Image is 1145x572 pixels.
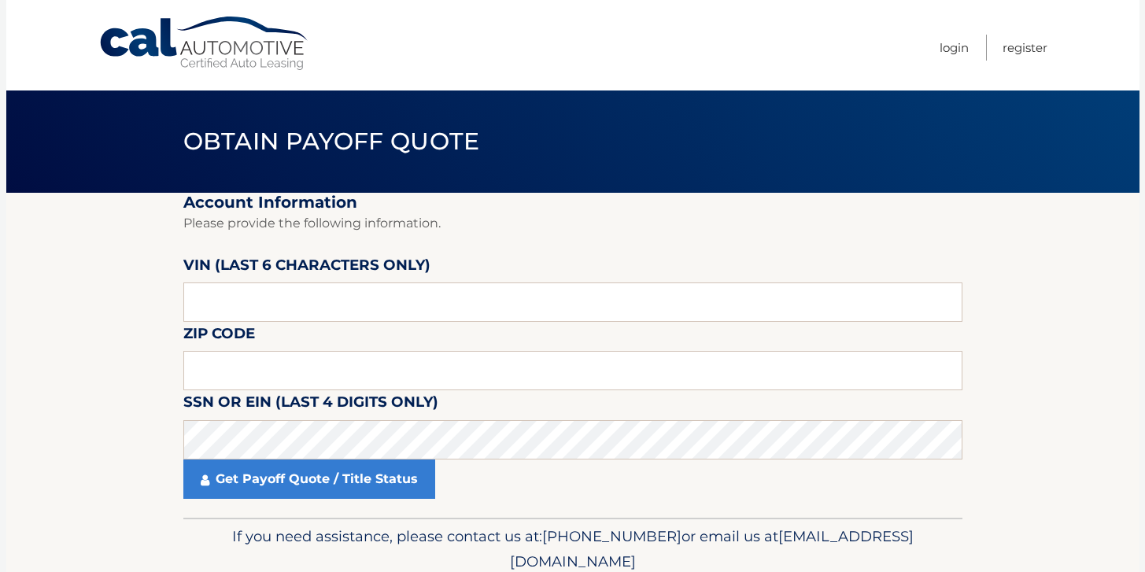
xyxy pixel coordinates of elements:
a: Login [940,35,969,61]
a: Cal Automotive [98,16,311,72]
a: Register [1003,35,1047,61]
span: [PHONE_NUMBER] [542,527,681,545]
label: VIN (last 6 characters only) [183,253,430,282]
label: Zip Code [183,322,255,351]
p: Please provide the following information. [183,212,962,234]
a: Get Payoff Quote / Title Status [183,459,435,499]
label: SSN or EIN (last 4 digits only) [183,390,438,419]
h2: Account Information [183,193,962,212]
span: Obtain Payoff Quote [183,127,480,156]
